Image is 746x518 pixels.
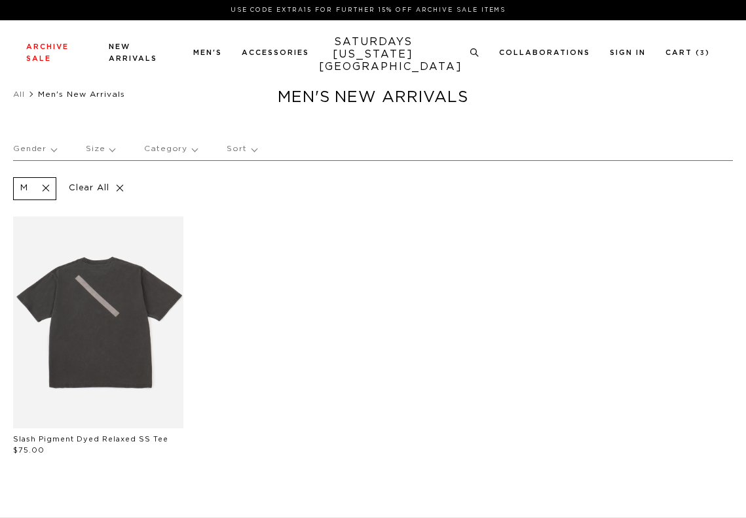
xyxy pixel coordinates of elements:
[13,134,56,164] p: Gender
[109,43,157,62] a: New Arrivals
[63,177,130,200] p: Clear All
[665,49,710,56] a: Cart (3)
[20,183,28,194] p: M
[38,90,125,98] span: Men's New Arrivals
[700,50,705,56] small: 3
[499,49,590,56] a: Collaborations
[31,5,705,15] p: Use Code EXTRA15 for Further 15% Off Archive Sale Items
[242,49,309,56] a: Accessories
[13,447,45,454] span: $75.00
[610,49,646,56] a: Sign In
[193,49,222,56] a: Men's
[13,436,168,443] a: Slash Pigment Dyed Relaxed SS Tee
[86,134,115,164] p: Size
[144,134,197,164] p: Category
[26,43,69,62] a: Archive Sale
[319,36,427,73] a: SATURDAYS[US_STATE][GEOGRAPHIC_DATA]
[13,90,25,98] a: All
[227,134,256,164] p: Sort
